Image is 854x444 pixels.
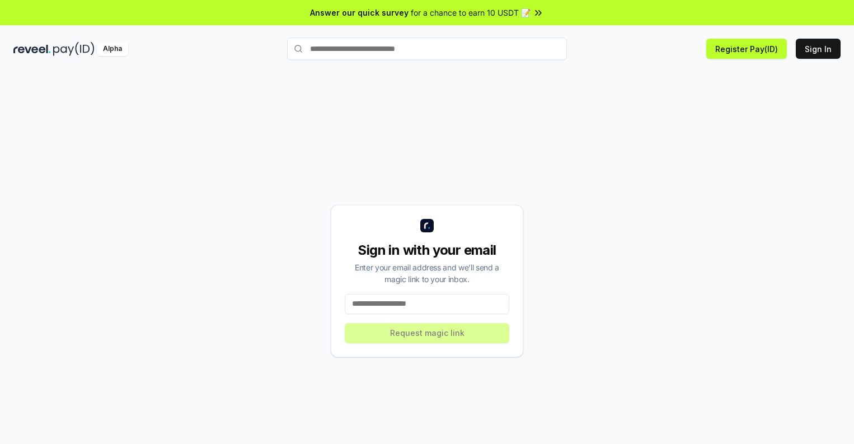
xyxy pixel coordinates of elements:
span: for a chance to earn 10 USDT 📝 [411,7,531,18]
span: Answer our quick survey [310,7,409,18]
button: Sign In [796,39,841,59]
button: Register Pay(ID) [706,39,787,59]
img: pay_id [53,42,95,56]
div: Sign in with your email [345,241,509,259]
div: Enter your email address and we’ll send a magic link to your inbox. [345,261,509,285]
img: logo_small [420,219,434,232]
img: reveel_dark [13,42,51,56]
div: Alpha [97,42,128,56]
